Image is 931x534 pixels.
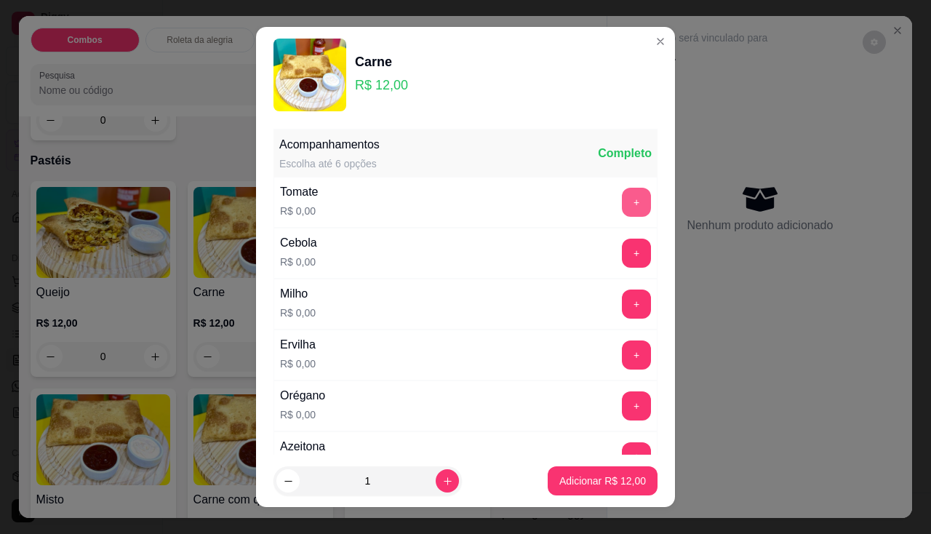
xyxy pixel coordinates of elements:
button: add [622,239,651,268]
p: Adicionar R$ 12,00 [559,474,646,488]
button: Adicionar R$ 12,00 [548,466,658,495]
p: R$ 0,00 [280,306,316,320]
button: add [622,340,651,370]
button: add [622,188,651,217]
button: add [622,442,651,471]
div: Carne [355,52,408,72]
p: R$ 12,00 [355,75,408,95]
button: Close [649,30,672,53]
div: Milho [280,285,316,303]
img: product-image [273,39,346,111]
button: increase-product-quantity [436,469,459,493]
p: R$ 0,00 [280,204,318,218]
div: Cebola [280,234,317,252]
p: R$ 0,00 [280,407,325,422]
div: Orégano [280,387,325,405]
button: add [622,290,651,319]
div: Escolha até 6 opções [279,156,380,171]
div: Ervilha [280,336,316,354]
p: R$ 0,00 [280,255,317,269]
button: decrease-product-quantity [276,469,300,493]
div: Tomate [280,183,318,201]
p: R$ 0,00 [280,356,316,371]
div: Completo [598,145,652,162]
div: Azeitona [280,438,325,455]
div: Acompanhamentos [279,136,380,154]
button: add [622,391,651,421]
